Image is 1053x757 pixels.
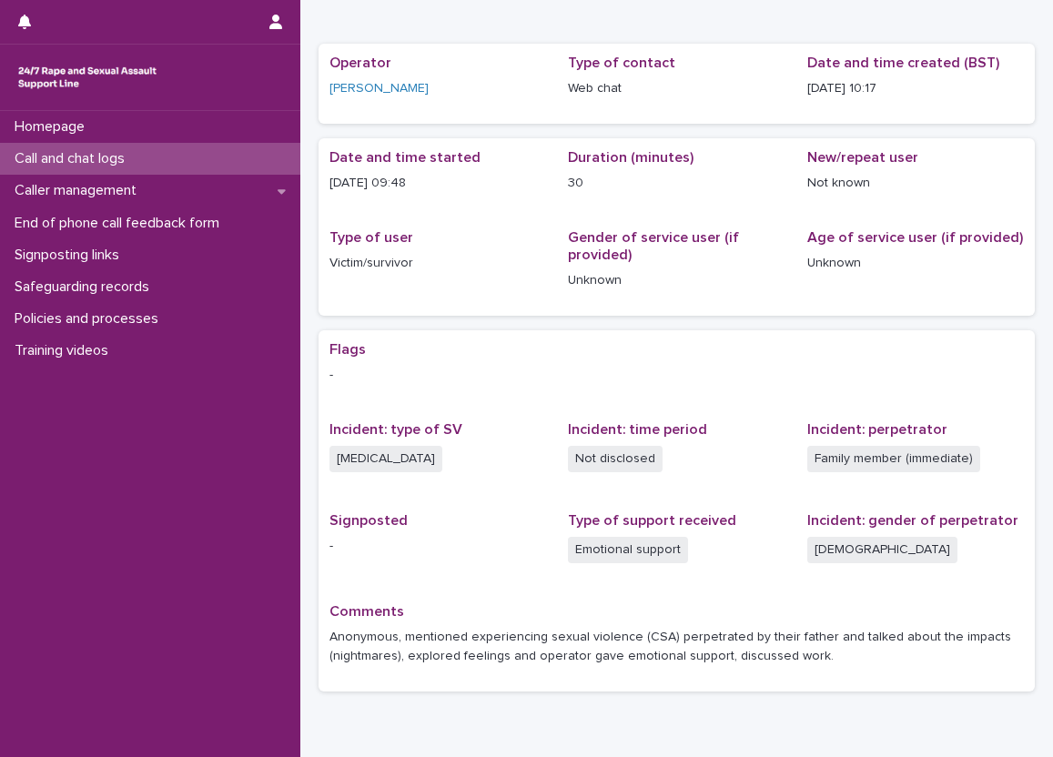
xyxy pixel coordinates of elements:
span: Comments [329,604,404,619]
p: - [329,537,546,556]
span: Incident: type of SV [329,422,462,437]
p: [DATE] 10:17 [807,79,1024,98]
p: - [329,366,1024,385]
p: Not known [807,174,1024,193]
span: Duration (minutes) [568,150,694,165]
span: Type of user [329,230,413,245]
span: New/repeat user [807,150,918,165]
span: Signposted [329,513,408,528]
span: Type of contact [568,56,675,70]
p: Unknown [807,254,1024,273]
span: Gender of service user (if provided) [568,230,739,262]
span: Family member (immediate) [807,446,980,472]
p: Training videos [7,342,123,359]
span: Not disclosed [568,446,663,472]
span: Flags [329,342,366,357]
p: Caller management [7,182,151,199]
p: 30 [568,174,785,193]
span: Incident: time period [568,422,707,437]
p: End of phone call feedback form [7,215,234,232]
p: Anonymous, mentioned experiencing sexual violence (CSA) perpetrated by their father and talked ab... [329,628,1024,666]
img: rhQMoQhaT3yELyF149Cw [15,59,160,96]
span: Incident: perpetrator [807,422,947,437]
span: Date and time started [329,150,481,165]
p: Web chat [568,79,785,98]
span: Age of service user (if provided) [807,230,1023,245]
span: Type of support received [568,513,736,528]
span: Emotional support [568,537,688,563]
span: [DEMOGRAPHIC_DATA] [807,537,957,563]
p: Signposting links [7,247,134,264]
span: Operator [329,56,391,70]
p: Homepage [7,118,99,136]
p: [DATE] 09:48 [329,174,546,193]
span: Incident: gender of perpetrator [807,513,1018,528]
p: Policies and processes [7,310,173,328]
a: [PERSON_NAME] [329,79,429,98]
p: Call and chat logs [7,150,139,167]
span: Date and time created (BST) [807,56,999,70]
p: Safeguarding records [7,278,164,296]
p: Victim/survivor [329,254,546,273]
p: Unknown [568,271,785,290]
span: [MEDICAL_DATA] [329,446,442,472]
